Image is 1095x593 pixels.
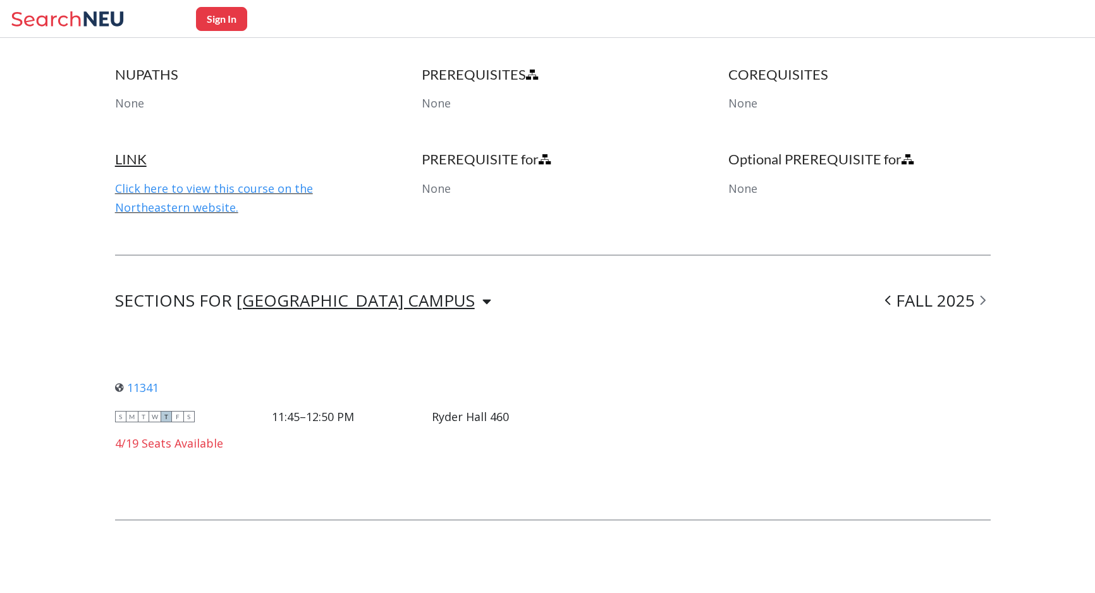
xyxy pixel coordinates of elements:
[183,411,195,422] span: S
[115,95,144,111] span: None
[115,66,378,83] h4: NUPATHS
[115,436,510,450] div: 4/19 Seats Available
[728,181,757,196] span: None
[422,66,685,83] h4: PREREQUISITES
[115,293,491,309] div: SECTIONS FOR
[161,411,172,422] span: T
[728,150,991,168] h4: Optional PREREQUISITE for
[115,380,159,395] a: 11341
[172,411,183,422] span: F
[138,411,149,422] span: T
[422,95,451,111] span: None
[115,181,313,215] a: Click here to view this course on the Northeastern website.
[272,410,354,424] div: 11:45–12:50 PM
[422,181,451,196] span: None
[126,411,138,422] span: M
[880,293,991,309] div: FALL 2025
[115,411,126,422] span: S
[149,411,161,422] span: W
[432,410,509,424] div: Ryder Hall 460
[728,66,991,83] h4: COREQUISITES
[196,7,247,31] button: Sign In
[422,150,685,168] h4: PREREQUISITE for
[236,293,475,307] div: [GEOGRAPHIC_DATA] CAMPUS
[728,95,757,111] span: None
[115,150,378,168] h4: LINK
